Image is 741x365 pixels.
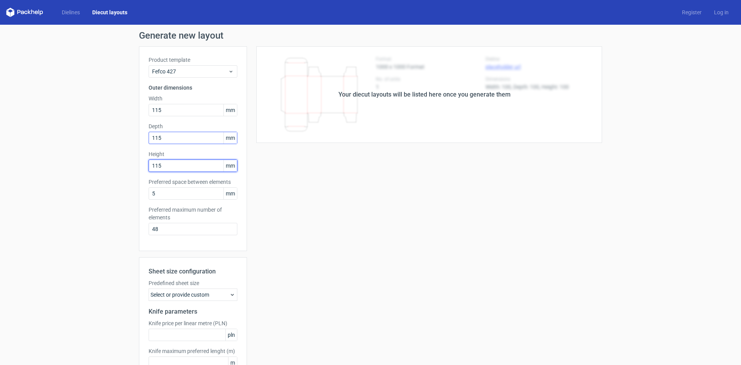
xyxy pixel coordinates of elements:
label: Knife maximum preferred lenght (m) [149,347,237,355]
label: Predefined sheet size [149,279,237,287]
label: Preferred maximum number of elements [149,206,237,221]
span: pln [225,329,237,341]
span: mm [223,132,237,144]
a: Dielines [56,8,86,16]
label: Height [149,150,237,158]
span: mm [223,160,237,171]
h2: Knife parameters [149,307,237,316]
label: Knife price per linear metre (PLN) [149,319,237,327]
a: Log in [708,8,735,16]
span: mm [223,188,237,199]
a: Register [676,8,708,16]
label: Preferred space between elements [149,178,237,186]
label: Width [149,95,237,102]
h2: Sheet size configuration [149,267,237,276]
div: Your diecut layouts will be listed here once you generate them [338,90,511,99]
label: Depth [149,122,237,130]
div: Select or provide custom [149,289,237,301]
span: Fefco 427 [152,68,228,75]
a: Diecut layouts [86,8,134,16]
label: Product template [149,56,237,64]
h3: Outer dimensions [149,84,237,92]
span: mm [223,104,237,116]
h1: Generate new layout [139,31,602,40]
